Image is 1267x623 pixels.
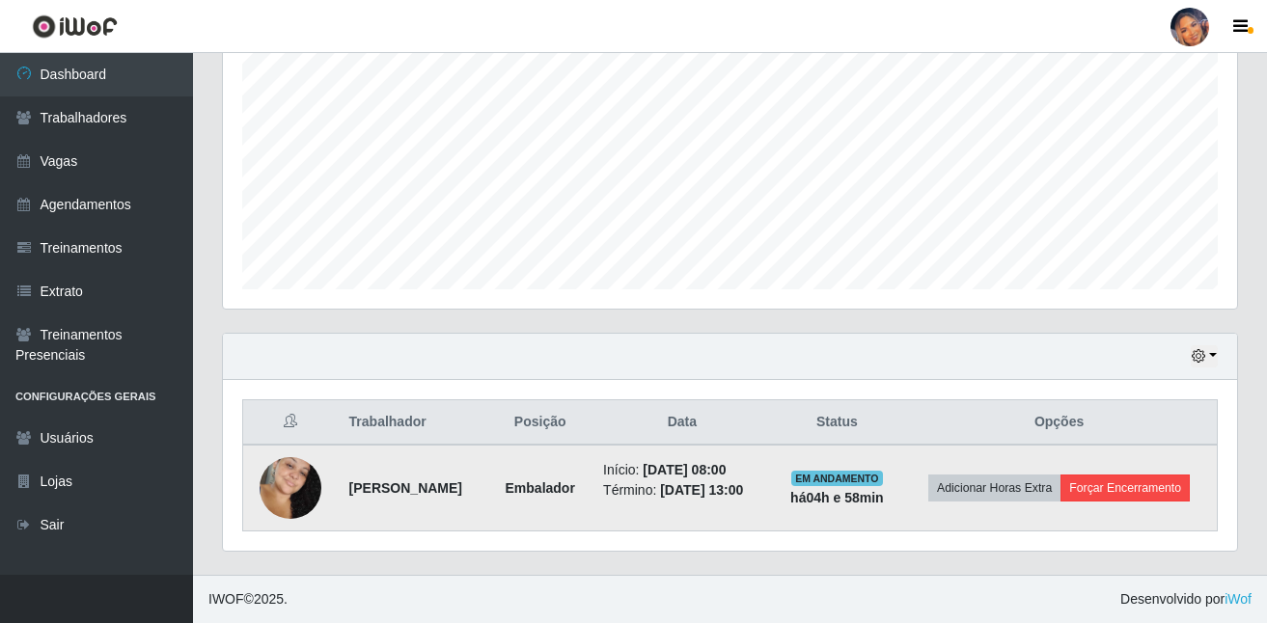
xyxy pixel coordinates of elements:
li: Início: [603,460,761,480]
time: [DATE] 13:00 [660,482,743,498]
span: IWOF [208,591,244,607]
span: © 2025 . [208,589,288,609]
a: iWof [1225,591,1252,607]
strong: há 04 h e 58 min [790,490,884,505]
time: [DATE] 08:00 [643,462,726,477]
strong: Embalador [506,480,575,496]
strong: [PERSON_NAME] [349,480,462,496]
th: Opções [901,400,1217,446]
span: Desenvolvido por [1120,589,1252,609]
th: Status [773,400,902,446]
span: EM ANDAMENTO [791,471,883,486]
th: Data [592,400,773,446]
th: Posição [488,400,592,446]
th: Trabalhador [338,400,489,446]
button: Forçar Encerramento [1060,474,1190,501]
li: Término: [603,480,761,501]
img: CoreUI Logo [32,14,118,39]
img: 1750087788307.jpeg [260,441,321,535]
button: Adicionar Horas Extra [928,474,1060,501]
